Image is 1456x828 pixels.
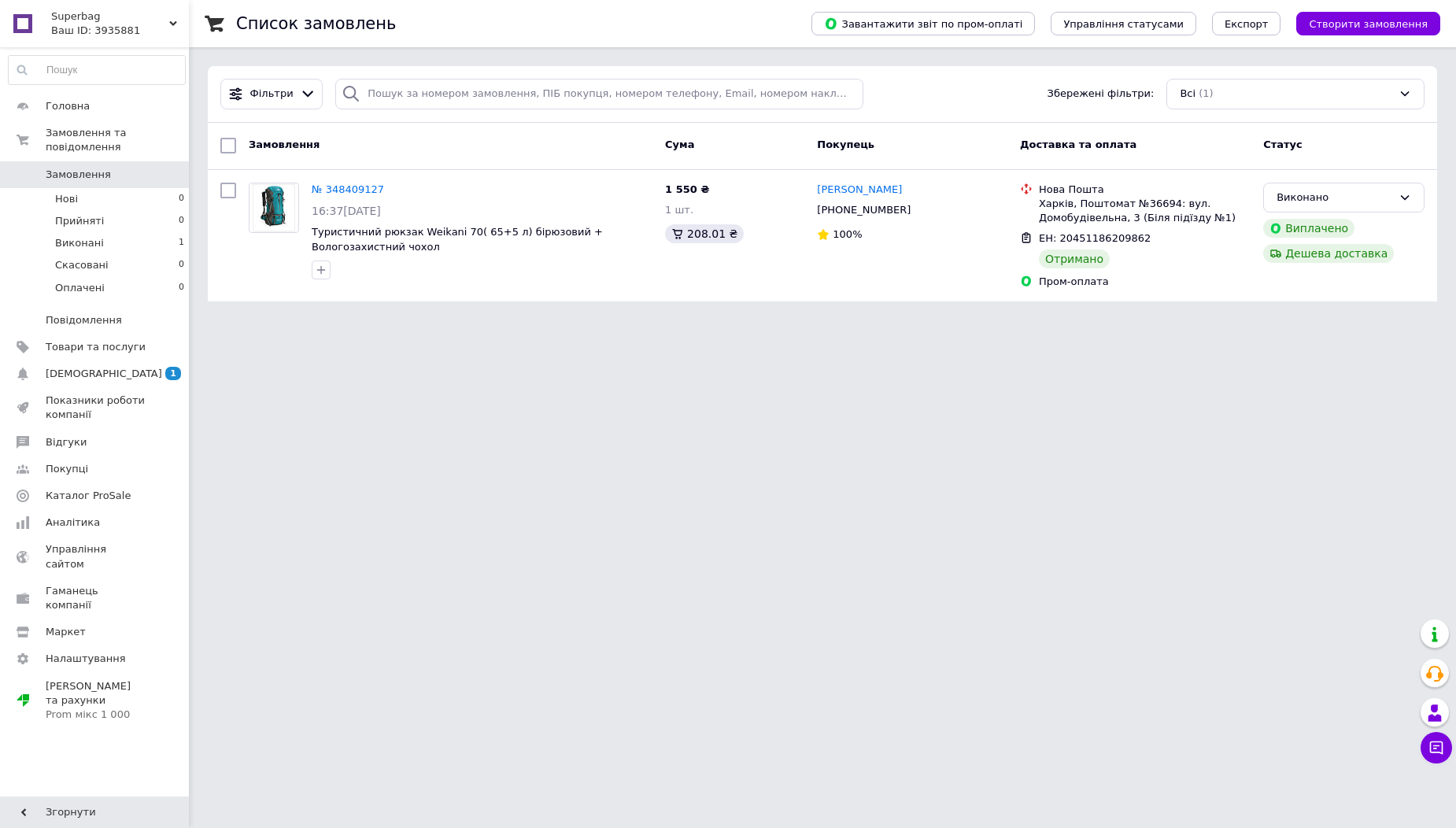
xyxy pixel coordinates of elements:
span: 0 [179,281,184,295]
button: Експорт [1212,12,1281,35]
a: Створити замовлення [1280,17,1440,29]
span: 0 [179,214,184,228]
span: 100% [833,228,862,240]
span: Покупці [46,462,88,476]
span: Оплачені [55,281,105,295]
img: Фото товару [253,183,295,232]
span: Доставка та оплата [1020,139,1136,150]
input: Пошук за номером замовлення, ПІБ покупця, номером телефону, Email, номером накладної [335,79,863,109]
div: Виплачено [1263,219,1354,238]
span: Нові [55,192,78,206]
a: № 348409127 [312,183,384,195]
span: Замовлення [46,168,111,182]
span: ЕН: 20451186209862 [1039,232,1151,244]
span: Каталог ProSale [46,489,131,503]
div: Prom мікс 1 000 [46,708,146,722]
div: Ваш ID: 3935881 [51,24,189,38]
span: Замовлення [249,139,320,150]
span: Cума [665,139,694,150]
span: 0 [179,258,184,272]
span: Маркет [46,625,86,639]
span: Виконані [55,236,104,250]
span: Збережені фільтри: [1048,87,1155,102]
h1: Список замовлень [236,14,396,33]
span: [DEMOGRAPHIC_DATA] [46,367,162,381]
span: Скасовані [55,258,109,272]
button: Чат з покупцем [1421,732,1452,763]
span: 1 [165,367,181,380]
span: Управління статусами [1063,18,1184,30]
span: 0 [179,192,184,206]
input: Пошук [9,56,185,84]
span: Гаманець компанії [46,584,146,612]
span: Налаштування [46,652,126,666]
a: Фото товару [249,183,299,233]
div: Дешева доставка [1263,244,1394,263]
span: Створити замовлення [1309,18,1428,30]
div: Виконано [1277,190,1392,206]
span: Фільтри [250,87,294,102]
span: Покупець [817,139,874,150]
span: 1 шт. [665,204,693,216]
span: [PERSON_NAME] та рахунки [46,679,146,723]
div: 208.01 ₴ [665,224,744,243]
span: Статус [1263,139,1303,150]
span: Прийняті [55,214,104,228]
span: Управління сайтом [46,542,146,571]
div: [PHONE_NUMBER] [814,200,914,220]
span: (1) [1199,87,1213,99]
span: 1 550 ₴ [665,183,709,195]
button: Управління статусами [1051,12,1196,35]
div: Пром-оплата [1039,275,1251,289]
span: Експорт [1225,18,1269,30]
span: Замовлення та повідомлення [46,126,189,154]
button: Завантажити звіт по пром-оплаті [811,12,1035,35]
span: Показники роботи компанії [46,394,146,422]
span: 1 [179,236,184,250]
span: 16:37[DATE] [312,205,381,217]
span: Аналітика [46,516,100,530]
span: Повідомлення [46,313,122,327]
a: Туристичний рюкзак Weikani 70( 65+5 л) бірюзовий + Вологозахистний чохол [312,226,603,253]
span: Відгуки [46,435,87,449]
span: Головна [46,99,90,113]
div: Харків, Поштомат №36694: вул. Домобудівельна, 3 (Біля підїзду №1) [1039,197,1251,225]
div: Нова Пошта [1039,183,1251,197]
span: Завантажити звіт по пром-оплаті [824,17,1022,31]
div: Отримано [1039,250,1110,268]
span: Товари та послуги [46,340,146,354]
span: Superbag [51,9,169,24]
span: Всі [1180,87,1195,102]
button: Створити замовлення [1296,12,1440,35]
a: [PERSON_NAME] [817,183,902,198]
